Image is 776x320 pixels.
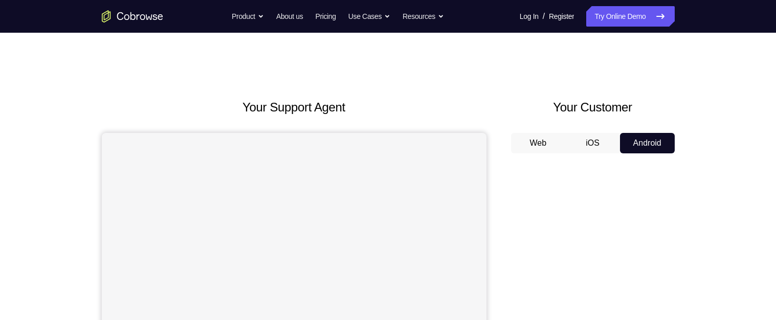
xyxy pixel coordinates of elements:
[620,133,675,153] button: Android
[565,133,620,153] button: iOS
[586,6,674,27] a: Try Online Demo
[315,6,336,27] a: Pricing
[549,6,574,27] a: Register
[511,133,566,153] button: Web
[276,6,303,27] a: About us
[102,98,486,117] h2: Your Support Agent
[520,6,539,27] a: Log In
[511,98,675,117] h2: Your Customer
[403,6,444,27] button: Resources
[348,6,390,27] button: Use Cases
[102,10,163,22] a: Go to the home page
[543,10,545,22] span: /
[232,6,264,27] button: Product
